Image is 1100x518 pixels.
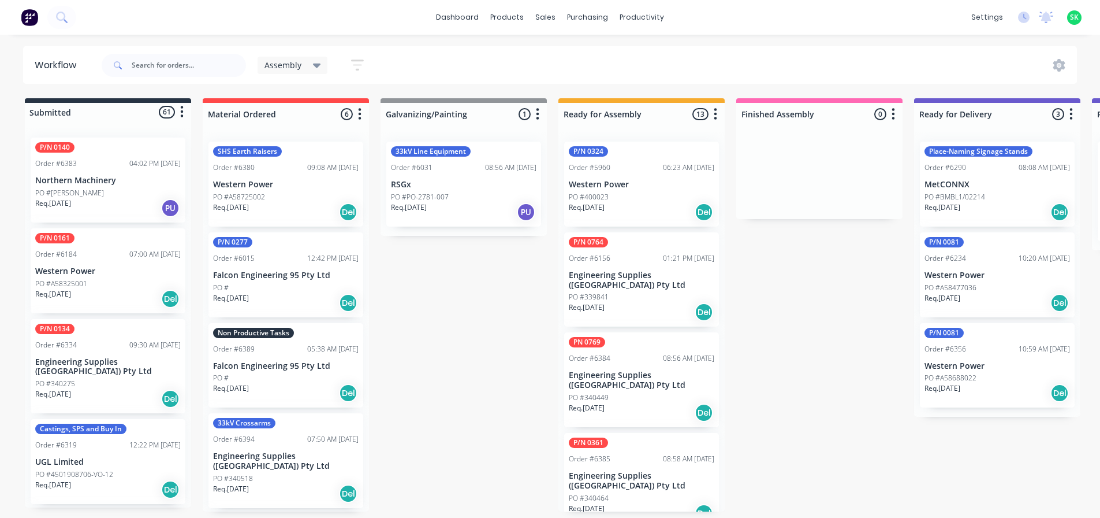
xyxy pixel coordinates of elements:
p: PO #A58688022 [924,373,976,383]
div: Order #6385 [569,454,610,464]
div: Order #6184 [35,249,77,260]
p: Western Power [924,361,1070,371]
div: P/N 0081Order #623410:20 AM [DATE]Western PowerPO #A58477036Req.[DATE]Del [920,232,1075,317]
p: Req. [DATE] [569,302,605,313]
p: Falcon Engineering 95 Pty Ltd [213,361,359,371]
div: 08:56 AM [DATE] [663,353,714,364]
p: Req. [DATE] [924,383,960,394]
input: Search for orders... [132,54,246,77]
p: Engineering Supplies ([GEOGRAPHIC_DATA]) Pty Ltd [569,271,714,290]
p: Req. [DATE] [924,293,960,304]
p: Western Power [924,271,1070,280]
p: PO #A58325001 [35,279,87,289]
div: 10:59 AM [DATE] [1019,344,1070,354]
div: Order #6334 [35,340,77,350]
div: P/N 0140Order #638304:02 PM [DATE]Northern MachineryPO #[PERSON_NAME]Req.[DATE]PU [31,138,185,223]
div: P/N 0277 [213,237,252,247]
div: Order #6383 [35,158,77,169]
div: Order #6319 [35,440,77,450]
div: 07:00 AM [DATE] [129,249,181,260]
div: Order #6380 [213,162,255,173]
p: PO #PO-2781-007 [391,192,449,202]
div: 12:42 PM [DATE] [307,253,359,264]
p: Req. [DATE] [35,480,71,490]
p: Engineering Supplies ([GEOGRAPHIC_DATA]) Pty Ltd [569,371,714,390]
div: Del [1050,294,1069,312]
div: Place-Naming Signage Stands [924,146,1032,157]
div: 33kV Crossarms [213,418,275,428]
p: PO #340275 [35,379,75,389]
p: Engineering Supplies ([GEOGRAPHIC_DATA]) Pty Ltd [213,452,359,471]
div: 12:22 PM [DATE] [129,440,181,450]
div: Del [161,290,180,308]
div: 07:50 AM [DATE] [307,434,359,445]
p: PO # [213,283,229,293]
p: RSGx [391,180,536,190]
p: Req. [DATE] [569,504,605,514]
div: 05:38 AM [DATE] [307,344,359,354]
p: PO #340518 [213,473,253,484]
p: Western Power [213,180,359,190]
span: Assembly [264,59,301,71]
div: Del [161,390,180,408]
div: 33kV Line Equipment [391,146,471,157]
p: Req. [DATE] [35,289,71,299]
div: P/N 0324Order #596006:23 AM [DATE]Western PowerPO #400023Req.[DATE]Del [564,142,719,227]
div: Order #6394 [213,434,255,445]
div: 09:08 AM [DATE] [307,162,359,173]
div: 10:20 AM [DATE] [1019,253,1070,264]
p: PO # [213,373,229,383]
div: 06:23 AM [DATE] [663,162,714,173]
div: products [484,9,530,26]
div: Order #6290 [924,162,966,173]
p: PO #[PERSON_NAME] [35,188,104,198]
p: PO #A58477036 [924,283,976,293]
div: productivity [614,9,670,26]
div: Place-Naming Signage StandsOrder #629008:08 AM [DATE]MetCONNXPO #BMBL1/02214Req.[DATE]Del [920,142,1075,227]
div: P/N 0134Order #633409:30 AM [DATE]Engineering Supplies ([GEOGRAPHIC_DATA]) Pty LtdPO #340275Req.[... [31,319,185,414]
p: PO #339841 [569,292,609,302]
a: dashboard [430,9,484,26]
div: 04:02 PM [DATE] [129,158,181,169]
div: P/N 0277Order #601512:42 PM [DATE]Falcon Engineering 95 Pty LtdPO #Req.[DATE]Del [208,232,363,317]
p: Engineering Supplies ([GEOGRAPHIC_DATA]) Pty Ltd [569,471,714,491]
p: PO #4501908706-VO-12 [35,469,113,480]
div: Order #5960 [569,162,610,173]
div: 33kV Line EquipmentOrder #603108:56 AM [DATE]RSGxPO #PO-2781-007Req.[DATE]PU [386,142,541,227]
div: 08:08 AM [DATE] [1019,162,1070,173]
img: Factory [21,9,38,26]
div: Order #6015 [213,253,255,264]
div: SHS Earth Raisers [213,146,282,157]
div: Del [695,203,713,221]
div: sales [530,9,561,26]
div: Del [1050,384,1069,402]
p: Req. [DATE] [569,202,605,213]
p: Northern Machinery [35,176,181,186]
div: Del [695,404,713,422]
div: 33kV CrossarmsOrder #639407:50 AM [DATE]Engineering Supplies ([GEOGRAPHIC_DATA]) Pty LtdPO #34051... [208,413,363,508]
div: P/N 0764Order #615601:21 PM [DATE]Engineering Supplies ([GEOGRAPHIC_DATA]) Pty LtdPO #339841Req.[... [564,232,719,327]
div: PN 0769 [569,337,605,347]
p: Western Power [35,267,181,276]
div: purchasing [561,9,614,26]
p: Req. [DATE] [391,202,427,213]
p: MetCONNX [924,180,1070,190]
div: Castings, SPS and Buy InOrder #631912:22 PM [DATE]UGL LimitedPO #4501908706-VO-12Req.[DATE]Del [31,419,185,504]
p: UGL Limited [35,457,181,467]
div: 08:58 AM [DATE] [663,454,714,464]
p: Engineering Supplies ([GEOGRAPHIC_DATA]) Pty Ltd [35,357,181,377]
div: P/N 0081 [924,237,964,247]
div: Order #6389 [213,344,255,354]
p: Req. [DATE] [35,389,71,399]
div: P/N 0324 [569,146,608,157]
div: 08:56 AM [DATE] [485,162,536,173]
p: PO #340449 [569,393,609,403]
span: SK [1070,12,1079,23]
p: PO #400023 [569,192,609,202]
div: P/N 0161Order #618407:00 AM [DATE]Western PowerPO #A58325001Req.[DATE]Del [31,228,185,313]
p: Req. [DATE] [569,403,605,413]
div: Non Productive TasksOrder #638905:38 AM [DATE]Falcon Engineering 95 Pty LtdPO #Req.[DATE]Del [208,323,363,408]
div: P/N 0161 [35,233,74,243]
div: SHS Earth RaisersOrder #638009:08 AM [DATE]Western PowerPO #A58725002Req.[DATE]Del [208,142,363,227]
p: Req. [DATE] [924,202,960,213]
